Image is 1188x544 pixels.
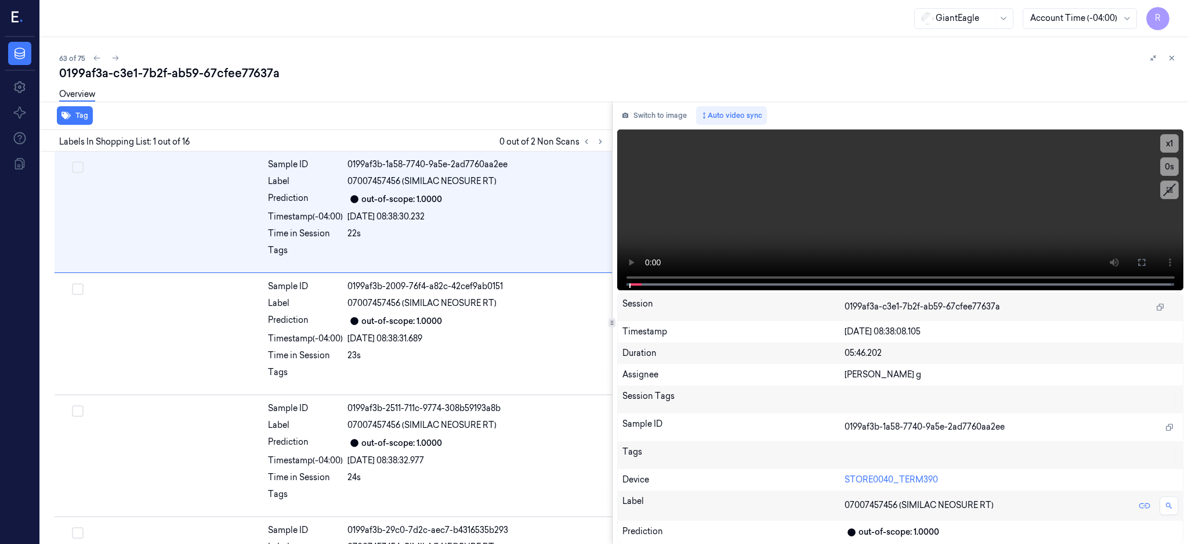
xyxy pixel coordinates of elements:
div: Tags [622,446,845,464]
button: Select row [72,283,84,295]
div: 0199af3b-2511-711c-9774-308b59193a8b [347,402,605,415]
div: Sample ID [268,524,343,536]
span: 0199af3a-c3e1-7b2f-ab59-67cfee77637a [845,301,1000,313]
span: 07007457456 (SIMILAC NEOSURE RT) [347,419,497,431]
span: 63 of 75 [59,53,85,63]
button: R [1146,7,1169,30]
div: Timestamp (-04:00) [268,455,343,467]
div: Prediction [622,525,845,539]
div: Timestamp (-04:00) [268,333,343,345]
span: 07007457456 (SIMILAC NEOSURE RT) [845,499,994,511]
div: Sample ID [268,402,343,415]
div: [DATE] 08:38:30.232 [347,211,605,223]
div: Sample ID [622,418,845,437]
div: Prediction [268,436,343,450]
div: Label [622,495,845,516]
div: Prediction [268,192,343,206]
button: x1 [1160,134,1179,153]
div: 0199af3b-1a58-7740-9a5e-2ad7760aa2ee [347,158,605,171]
div: Timestamp [622,326,845,338]
div: Timestamp (-04:00) [268,211,343,223]
span: 07007457456 (SIMILAC NEOSURE RT) [347,297,497,309]
div: Tags [268,366,343,385]
div: [DATE] 08:38:31.689 [347,333,605,345]
div: out-of-scope: 1.0000 [361,315,442,327]
div: [PERSON_NAME] g [845,369,1178,381]
div: 23s [347,350,605,362]
button: Switch to image [617,106,691,125]
span: 07007457456 (SIMILAC NEOSURE RT) [347,175,497,188]
div: 0199af3a-c3e1-7b2f-ab59-67cfee77637a [59,65,1179,81]
div: STORE0040_TERM390 [845,474,1178,486]
button: Auto video sync [696,106,767,125]
div: Time in Session [268,228,343,240]
div: Sample ID [268,280,343,293]
a: Overview [59,88,95,102]
div: Label [268,419,343,431]
div: out-of-scope: 1.0000 [361,193,442,206]
div: [DATE] 08:38:08.105 [845,326,1178,338]
button: Select row [72,527,84,539]
div: 05:46.202 [845,347,1178,359]
span: 0 out of 2 Non Scans [499,135,607,149]
div: Time in Session [268,471,343,484]
div: 0199af3b-29c0-7d2c-aec7-b4316535b293 [347,524,605,536]
div: 0199af3b-2009-76f4-a82c-42cef9ab0151 [347,280,605,293]
div: Label [268,175,343,188]
div: Tags [268,488,343,507]
div: Tags [268,244,343,263]
div: Prediction [268,314,343,328]
div: Device [622,474,845,486]
div: Time in Session [268,350,343,362]
div: [DATE] 08:38:32.977 [347,455,605,467]
div: Assignee [622,369,845,381]
div: 22s [347,228,605,240]
div: out-of-scope: 1.0000 [361,437,442,449]
div: Duration [622,347,845,359]
div: Session Tags [622,390,845,409]
button: Select row [72,405,84,417]
div: Label [268,297,343,309]
button: Tag [57,106,93,125]
span: 0199af3b-1a58-7740-9a5e-2ad7760aa2ee [845,421,1005,433]
button: 0s [1160,157,1179,176]
div: 24s [347,471,605,484]
span: Labels In Shopping List: 1 out of 16 [59,136,190,148]
div: Sample ID [268,158,343,171]
div: Session [622,298,845,316]
div: out-of-scope: 1.0000 [859,526,939,538]
button: Select row [72,161,84,173]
